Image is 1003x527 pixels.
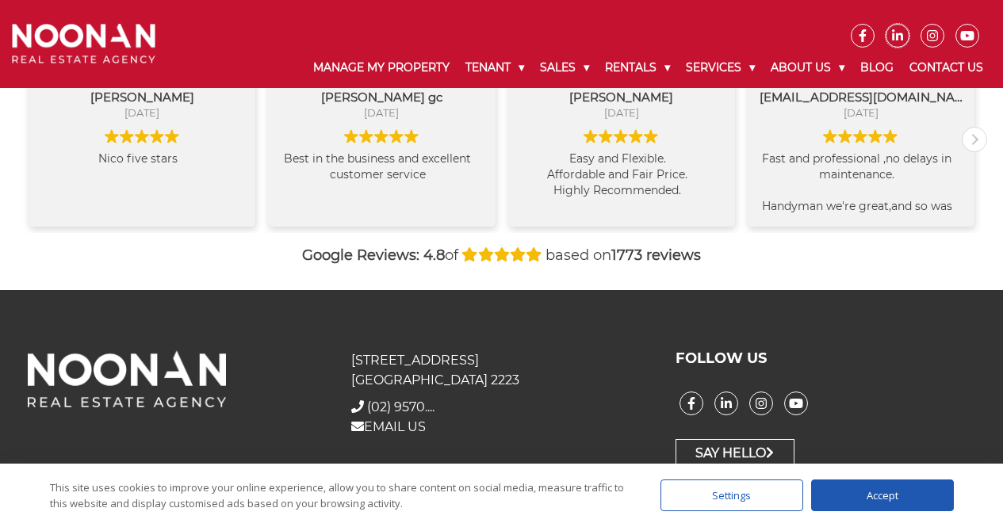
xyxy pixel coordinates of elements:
[423,246,458,264] span: of
[614,129,628,143] img: Google
[351,350,651,390] p: [STREET_ADDRESS] [GEOGRAPHIC_DATA] 2223
[676,439,794,468] a: Say Hello
[902,48,991,88] a: Contact Us
[150,129,164,143] img: Google
[546,246,701,264] span: based on
[868,129,882,143] img: Google
[883,129,898,143] img: Google
[599,129,613,143] img: Google
[584,129,598,143] img: Google
[457,48,532,88] a: Tenant
[520,151,723,215] div: Easy and Flexible. Affordable and Fair Price. Highly Recommended.
[359,129,373,143] img: Google
[374,129,389,143] img: Google
[811,479,954,511] div: Accept
[629,129,643,143] img: Google
[344,129,358,143] img: Google
[105,129,119,143] img: Google
[760,89,963,105] div: [EMAIL_ADDRESS][DOMAIN_NAME] baddour1
[404,129,419,143] img: Google
[12,24,155,63] img: Noonan Real Estate Agency
[760,151,963,215] div: Fast and professional ,no delays in maintenance. Handyman we're great,and so was Faith ,who facil...
[963,128,986,151] div: Next review
[305,48,457,88] a: Manage My Property
[367,399,435,414] span: (02) 9570....
[852,48,902,88] a: Blog
[760,105,963,120] div: [DATE]
[611,246,701,264] strong: 1773 reviews
[40,151,243,215] div: Nico five stars
[280,105,483,120] div: [DATE]
[351,419,426,434] a: EMAIL US
[389,129,404,143] img: Google
[853,129,867,143] img: Google
[302,246,419,264] strong: Google Reviews:
[763,48,852,88] a: About Us
[838,129,852,143] img: Google
[40,105,243,120] div: [DATE]
[597,48,678,88] a: Rentals
[520,105,723,120] div: [DATE]
[120,129,134,143] img: Google
[644,129,658,143] img: Google
[676,350,975,368] h3: FOLLOW US
[423,246,445,264] strong: 4.8
[40,89,243,105] div: [PERSON_NAME]
[678,48,763,88] a: Services
[165,129,179,143] img: Google
[367,399,435,414] a: Click to reveal phone number
[532,48,597,88] a: Sales
[135,129,149,143] img: Google
[520,89,723,105] div: [PERSON_NAME]
[660,479,803,511] div: Settings
[280,151,483,215] div: Best in the business and excellent customer service
[280,89,483,105] div: [PERSON_NAME] gc
[823,129,837,143] img: Google
[50,479,629,511] div: This site uses cookies to improve your online experience, allow you to share content on social me...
